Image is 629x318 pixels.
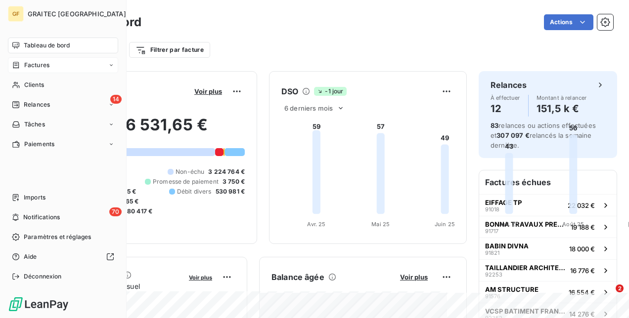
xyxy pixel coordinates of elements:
span: Imports [24,193,45,202]
tspan: Mai 25 [371,221,390,228]
span: 3 224 764 € [208,167,245,176]
span: 70 [109,207,122,216]
span: AM STRUCTURE [485,285,539,293]
span: Débit divers [177,187,212,196]
span: Montant à relancer [537,95,587,101]
span: Clients [24,80,44,89]
span: À effectuer [491,95,520,101]
span: Voir plus [194,87,222,95]
span: Voir plus [400,273,428,281]
span: Promesse de paiement [153,177,219,186]
a: Aide [8,249,118,265]
button: Voir plus [186,273,215,281]
span: 2 [616,284,624,292]
span: Tableau de bord [24,41,70,50]
span: Notifications [23,213,60,222]
span: 530 981 € [216,187,245,196]
h6: Balance âgée [271,271,324,283]
h2: 4 166 531,65 € [56,115,245,145]
span: 6 derniers mois [284,104,333,112]
h6: Relances [491,79,527,91]
span: 18 000 € [569,245,595,253]
tspan: Juil. 25 [499,221,519,228]
button: TAILLANDIER ARCHITECTES ASSOCIES9225316 776 € [479,259,617,281]
span: 16 776 € [570,267,595,275]
span: -1 jour [314,87,346,96]
span: Aide [24,252,37,261]
span: Paramètres et réglages [24,233,91,241]
tspan: Août 25 [562,221,584,228]
span: 14 [110,95,122,104]
span: Factures [24,61,49,70]
span: BABIN DIVNA [485,242,529,250]
h4: 12 [491,101,520,117]
button: Filtrer par facture [129,42,210,58]
span: Tâches [24,120,45,129]
button: Voir plus [397,273,431,281]
span: TAILLANDIER ARCHITECTES ASSOCIES [485,264,566,272]
button: Actions [544,14,593,30]
button: BABIN DIVNA9182118 000 € [479,238,617,259]
tspan: Juin 25 [435,221,455,228]
span: 3 750 € [223,177,245,186]
button: AM STRUCTURE9157616 554 € [479,281,617,303]
span: 92253 [485,272,502,278]
img: Logo LeanPay [8,296,69,312]
span: Voir plus [189,274,212,281]
div: GF [8,6,24,22]
span: Relances [24,100,50,109]
span: -80 417 € [124,207,152,216]
tspan: Avr. 25 [307,221,325,228]
span: 91821 [485,250,499,256]
span: 16 554 € [569,288,595,296]
iframe: Intercom live chat [595,284,619,308]
span: Paiements [24,140,54,149]
span: Non-échu [176,167,204,176]
h4: 151,5 k € [537,101,587,117]
button: Voir plus [191,87,225,96]
h6: DSO [281,85,298,97]
span: Déconnexion [24,272,62,281]
span: GRAITEC [GEOGRAPHIC_DATA] [28,10,126,18]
